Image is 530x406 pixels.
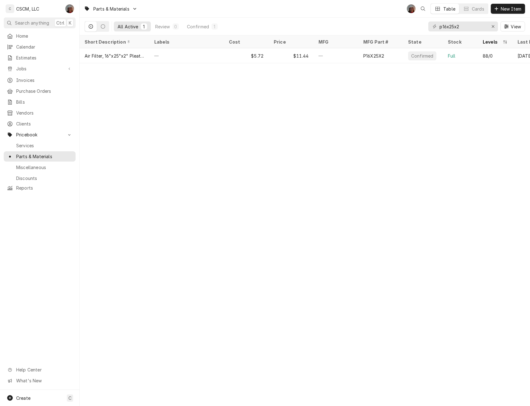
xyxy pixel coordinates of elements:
div: 1 [213,23,216,30]
a: Go to What's New [4,375,76,386]
span: Parts & Materials [93,6,129,12]
a: Go to Parts & Materials [81,4,140,14]
div: Price [274,39,307,45]
span: Purchase Orders [16,88,72,94]
a: Miscellaneous [4,162,76,172]
a: Parts & Materials [4,151,76,162]
span: Ctrl [56,20,64,26]
span: Parts & Materials [16,153,72,160]
div: MFG [318,39,352,45]
a: Home [4,31,76,41]
div: Confirmed [411,53,434,59]
div: State [408,39,437,45]
a: Estimates [4,53,76,63]
div: — [149,48,224,63]
div: Dena Vecchetti's Avatar [65,4,74,13]
a: Clients [4,119,76,129]
a: Reports [4,183,76,193]
div: 0 [174,23,178,30]
span: Reports [16,185,72,191]
div: Cards [472,6,484,12]
button: New Item [491,4,525,14]
span: C [68,395,72,401]
div: Confirmed [187,23,209,30]
div: MFG Part # [363,39,397,45]
button: Open search [418,4,428,14]
button: Erase input [488,21,498,31]
div: Cost [229,39,263,45]
a: Vendors [4,108,76,118]
button: Search anythingCtrlK [4,17,76,28]
div: C [6,4,14,13]
span: Home [16,33,72,39]
span: Calendar [16,44,72,50]
span: Bills [16,99,72,105]
span: Services [16,142,72,149]
div: Stock [448,39,472,45]
span: Pricebook [16,131,63,138]
div: $11.44 [269,48,314,63]
div: Air Filter, 16"x25"x2" Pleated [85,53,144,59]
a: Go to Help Center [4,365,76,375]
a: Services [4,140,76,151]
div: — [314,48,358,63]
div: CSCM, LLC [16,6,39,12]
div: P16X25X2 [363,53,384,59]
span: Search anything [15,20,49,26]
span: Clients [16,120,72,127]
a: Invoices [4,75,76,85]
div: 88/0 [483,53,493,59]
span: Create [16,395,30,401]
a: Go to Pricebook [4,130,76,140]
span: Vendors [16,110,72,116]
span: New Item [500,6,523,12]
div: DV [65,4,74,13]
a: Bills [4,97,76,107]
a: Calendar [4,42,76,52]
div: Labels [154,39,219,45]
span: Miscellaneous [16,164,72,171]
a: Purchase Orders [4,86,76,96]
span: View [509,23,522,30]
span: What's New [16,377,72,384]
button: View [500,21,525,31]
span: Invoices [16,77,72,83]
span: Help Center [16,366,72,373]
div: Table [443,6,455,12]
span: K [69,20,72,26]
input: Keyword search [439,21,486,31]
div: 1 [142,23,146,30]
div: Full [448,53,456,59]
a: Go to Jobs [4,64,76,74]
span: Discounts [16,175,72,182]
a: Discounts [4,173,76,183]
span: Estimates [16,54,72,61]
div: All Active [118,23,138,30]
div: DV [407,4,416,13]
div: Dena Vecchetti's Avatar [407,4,416,13]
div: Review [155,23,170,30]
div: Levels [483,39,501,45]
div: Short Description [85,39,143,45]
span: Jobs [16,65,63,72]
div: $5.72 [224,48,269,63]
